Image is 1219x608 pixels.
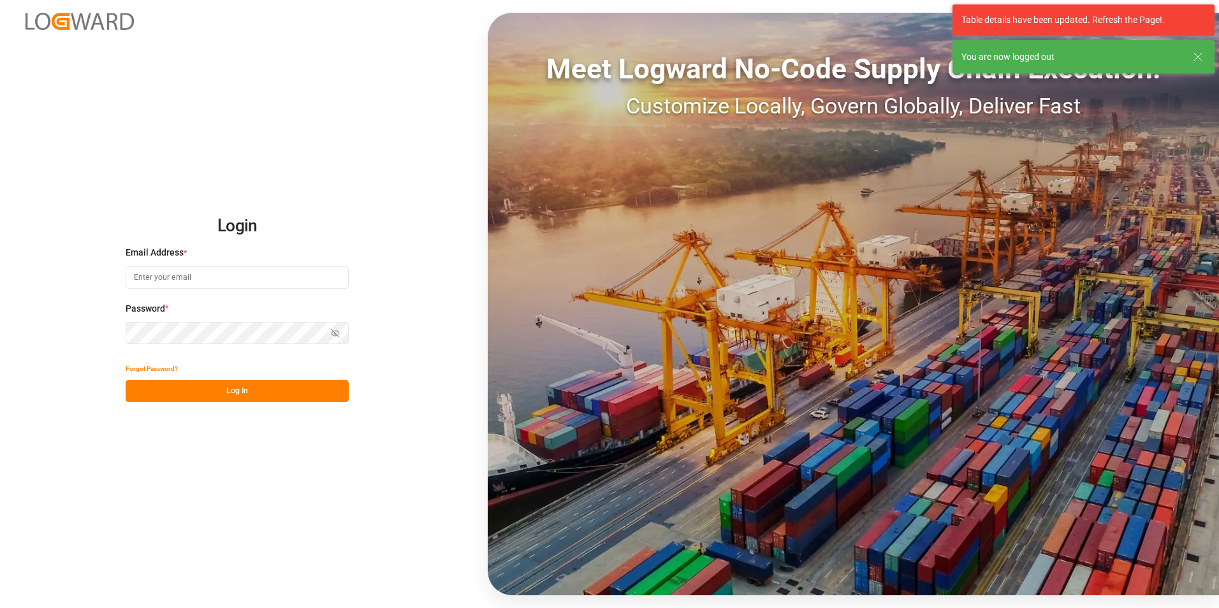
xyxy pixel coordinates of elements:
[961,50,1181,64] div: You are now logged out
[26,13,134,30] img: Logward_new_orange.png
[126,380,349,402] button: Log In
[126,266,349,289] input: Enter your email
[126,302,165,315] span: Password
[488,90,1219,122] div: Customize Locally, Govern Globally, Deliver Fast
[961,13,1196,27] div: Table details have been updated. Refresh the Page!.
[126,206,349,247] h2: Login
[126,358,178,380] button: Forgot Password?
[488,48,1219,90] div: Meet Logward No-Code Supply Chain Execution:
[126,246,184,259] span: Email Address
